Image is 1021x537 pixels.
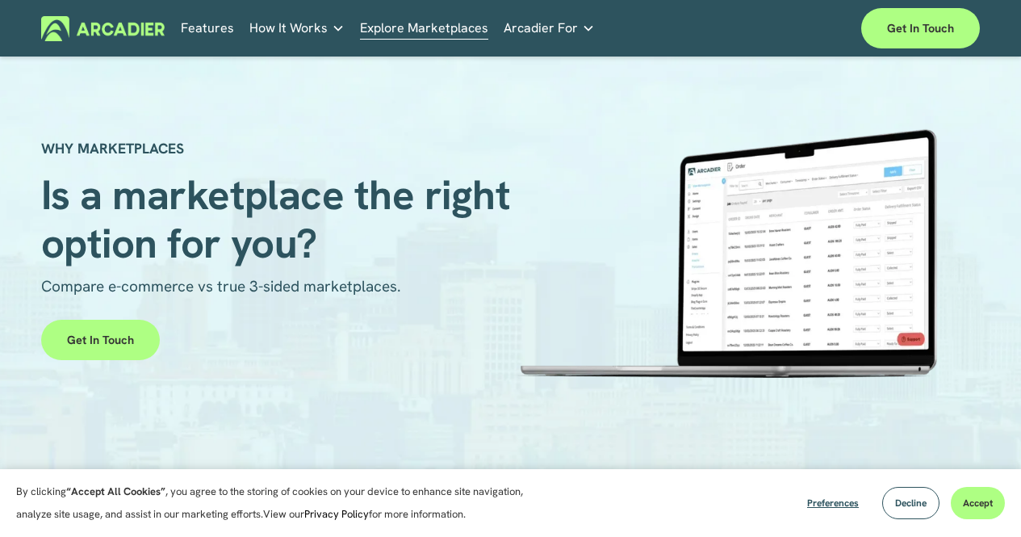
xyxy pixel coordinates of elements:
[181,16,234,41] a: Features
[504,17,578,40] span: Arcadier For
[304,507,369,521] a: Privacy Policy
[66,485,165,498] strong: “Accept All Cookies”
[504,16,595,41] a: folder dropdown
[861,8,980,48] a: Get in touch
[41,168,521,270] span: Is a marketplace the right option for you?
[895,497,927,510] span: Decline
[16,480,541,526] p: By clicking , you agree to the storing of cookies on your device to enhance site navigation, anal...
[41,320,160,360] a: Get in touch
[41,16,165,41] img: Arcadier
[249,17,328,40] span: How It Works
[882,487,939,519] button: Decline
[795,487,871,519] button: Preferences
[940,459,1021,537] iframe: Chat Widget
[807,497,859,510] span: Preferences
[41,276,401,296] span: Compare e-commerce vs true 3-sided marketplaces.
[249,16,345,41] a: folder dropdown
[41,139,184,157] strong: WHY MARKETPLACES
[360,16,488,41] a: Explore Marketplaces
